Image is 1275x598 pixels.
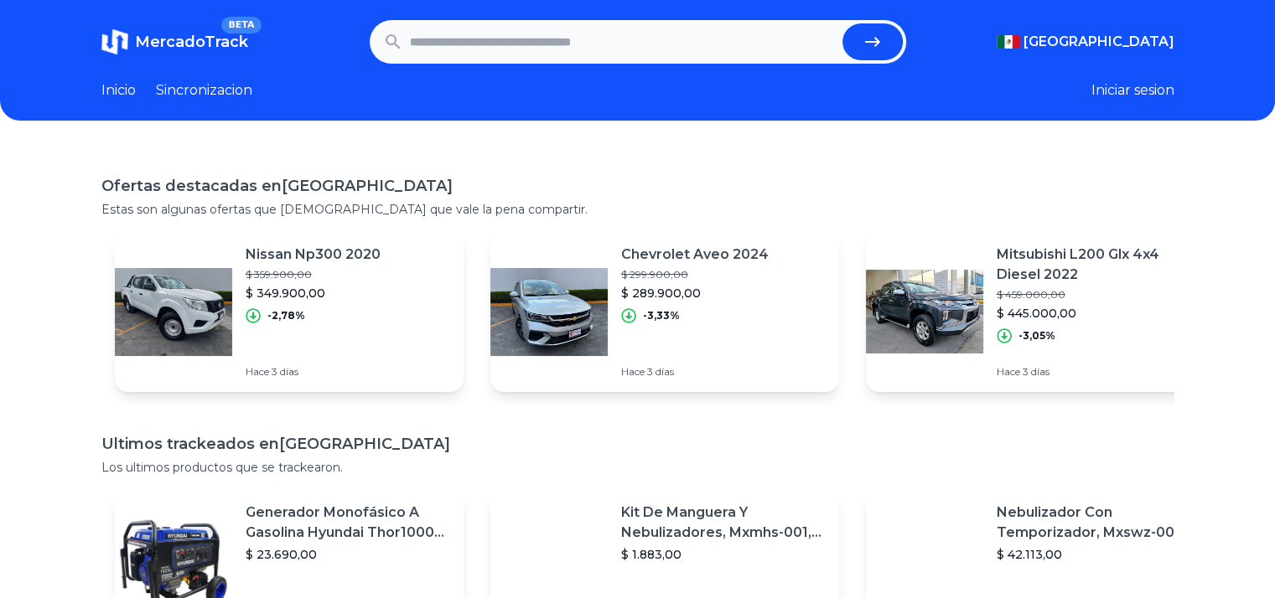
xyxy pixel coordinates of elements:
[221,17,261,34] span: BETA
[866,231,1215,392] a: Featured imageMitsubishi L200 Glx 4x4 Diesel 2022$ 459.000,00$ 445.000,00-3,05%Hace 3 días
[246,268,381,281] p: $ 359.900,00
[101,28,248,55] a: MercadoTrackBETA
[997,35,1020,49] img: Mexico
[621,285,769,302] p: $ 289.900,00
[246,546,450,563] p: $ 23.690,00
[101,174,1174,198] h1: Ofertas destacadas en [GEOGRAPHIC_DATA]
[246,503,450,543] p: Generador Monofásico A Gasolina Hyundai Thor10000 P 11.5 Kw
[621,268,769,281] p: $ 299.900,00
[997,288,1201,302] p: $ 459.000,00
[621,245,769,265] p: Chevrolet Aveo 2024
[1024,32,1174,52] span: [GEOGRAPHIC_DATA]
[997,32,1174,52] button: [GEOGRAPHIC_DATA]
[246,365,381,379] p: Hace 3 días
[490,231,839,392] a: Featured imageChevrolet Aveo 2024$ 299.900,00$ 289.900,00-3,33%Hace 3 días
[101,201,1174,218] p: Estas son algunas ofertas que [DEMOGRAPHIC_DATA] que vale la pena compartir.
[135,33,248,51] span: MercadoTrack
[115,253,232,370] img: Featured image
[115,231,464,392] a: Featured imageNissan Np300 2020$ 359.900,00$ 349.900,00-2,78%Hace 3 días
[997,245,1201,285] p: Mitsubishi L200 Glx 4x4 Diesel 2022
[997,365,1201,379] p: Hace 3 días
[101,459,1174,476] p: Los ultimos productos que se trackearon.
[490,253,608,370] img: Featured image
[621,365,769,379] p: Hace 3 días
[101,28,128,55] img: MercadoTrack
[621,503,826,543] p: Kit De Manguera Y Nebulizadores, Mxmhs-001, 6m, 6 Tees, 8 Bo
[1091,80,1174,101] button: Iniciar sesion
[246,245,381,265] p: Nissan Np300 2020
[156,80,252,101] a: Sincronizacion
[621,546,826,563] p: $ 1.883,00
[1018,329,1055,343] p: -3,05%
[997,546,1201,563] p: $ 42.113,00
[101,432,1174,456] h1: Ultimos trackeados en [GEOGRAPHIC_DATA]
[997,503,1201,543] p: Nebulizador Con Temporizador, Mxswz-009, 50m, 40 Boquillas
[643,309,680,322] p: -3,33%
[267,309,305,322] p: -2,78%
[246,285,381,302] p: $ 349.900,00
[101,80,136,101] a: Inicio
[997,305,1201,322] p: $ 445.000,00
[866,253,983,370] img: Featured image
